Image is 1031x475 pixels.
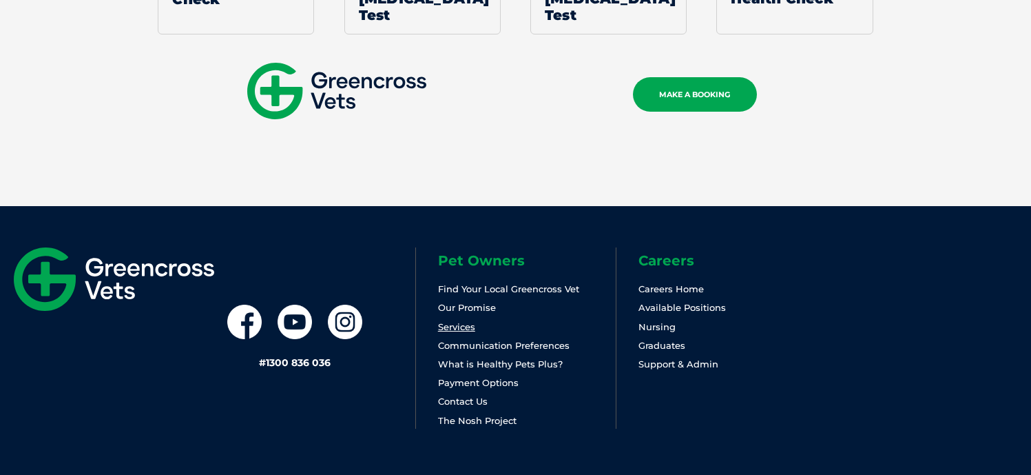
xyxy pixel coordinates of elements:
a: Find Your Local Greencross Vet [438,283,579,294]
a: Nursing [638,321,676,332]
a: Contact Us [438,396,488,407]
a: The Nosh Project [438,415,517,426]
img: gxv-logo-mobile.svg [247,63,426,119]
a: Communication Preferences [438,340,570,351]
h6: Pet Owners [438,254,616,267]
a: #1300 836 036 [259,356,331,369]
a: Careers Home [638,283,704,294]
a: Payment Options [438,377,519,388]
span: # [259,356,266,369]
a: MAKE A BOOKING [633,77,757,112]
a: Graduates [638,340,685,351]
a: Support & Admin [638,358,718,370]
a: Available Positions [638,302,726,313]
a: Our Promise [438,302,496,313]
h6: Careers [638,254,816,267]
a: What is Healthy Pets Plus? [438,358,563,370]
a: Services [438,321,475,332]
